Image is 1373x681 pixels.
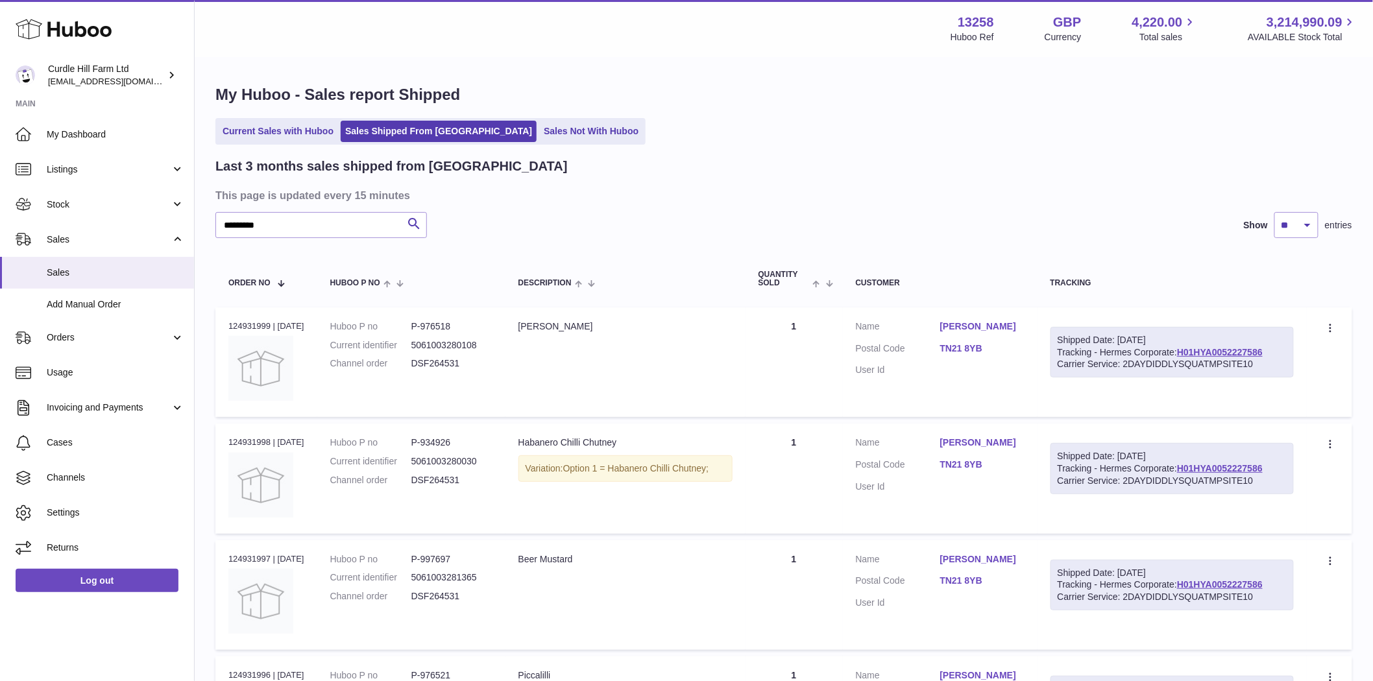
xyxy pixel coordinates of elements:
[330,339,411,352] dt: Current identifier
[47,436,184,449] span: Cases
[330,553,411,566] dt: Huboo P no
[1325,219,1352,232] span: entries
[1248,14,1357,43] a: 3,214,990.09 AVAILABLE Stock Total
[411,320,492,333] dd: P-976518
[215,158,568,175] h2: Last 3 months sales shipped from [GEOGRAPHIC_DATA]
[1051,327,1294,378] div: Tracking - Hermes Corporate:
[940,320,1025,333] a: [PERSON_NAME]
[940,342,1025,355] a: TN21 8YB
[330,590,411,603] dt: Channel order
[47,267,184,279] span: Sales
[1177,579,1263,590] a: H01HYA0052227586
[856,364,940,376] dt: User Id
[518,279,572,287] span: Description
[47,542,184,554] span: Returns
[47,507,184,519] span: Settings
[1244,219,1268,232] label: Show
[48,63,165,88] div: Curdle Hill Farm Ltd
[228,553,304,565] div: 124931997 | [DATE]
[746,540,843,650] td: 1
[330,320,411,333] dt: Huboo P no
[1051,560,1294,611] div: Tracking - Hermes Corporate:
[411,455,492,468] dd: 5061003280030
[856,436,940,452] dt: Name
[958,14,994,31] strong: 13258
[228,453,293,518] img: no-photo.jpg
[330,279,380,287] span: Huboo P no
[215,188,1349,202] h3: This page is updated every 15 minutes
[47,298,184,311] span: Add Manual Order
[411,553,492,566] dd: P-997697
[856,279,1025,287] div: Customer
[940,575,1025,587] a: TN21 8YB
[1058,358,1287,370] div: Carrier Service: 2DAYDIDDLYSQUATMPSITE10
[856,575,940,590] dt: Postal Code
[1053,14,1081,31] strong: GBP
[47,331,171,344] span: Orders
[330,357,411,370] dt: Channel order
[1267,14,1343,31] span: 3,214,990.09
[411,339,492,352] dd: 5061003280108
[16,66,35,85] img: internalAdmin-13258@internal.huboo.com
[341,121,537,142] a: Sales Shipped From [GEOGRAPHIC_DATA]
[228,320,304,332] div: 124931999 | [DATE]
[228,336,293,401] img: no-photo.jpg
[1051,279,1294,287] div: Tracking
[228,669,304,681] div: 124931996 | [DATE]
[518,320,733,333] div: [PERSON_NAME]
[228,436,304,448] div: 124931998 | [DATE]
[1139,31,1197,43] span: Total sales
[411,474,492,486] dd: DSF264531
[1051,443,1294,494] div: Tracking - Hermes Corporate:
[47,401,171,414] span: Invoicing and Payments
[856,459,940,474] dt: Postal Code
[215,84,1352,105] h1: My Huboo - Sales report Shipped
[951,31,994,43] div: Huboo Ref
[1177,463,1263,473] a: H01HYA0052227586
[856,481,940,493] dt: User Id
[1058,567,1287,579] div: Shipped Date: [DATE]
[411,357,492,370] dd: DSF264531
[1058,475,1287,487] div: Carrier Service: 2DAYDIDDLYSQUATMPSITE10
[1058,591,1287,603] div: Carrier Service: 2DAYDIDDLYSQUATMPSITE10
[1045,31,1082,43] div: Currency
[1132,14,1183,31] span: 4,220.00
[518,455,733,482] div: Variation:
[47,198,171,211] span: Stock
[330,571,411,584] dt: Current identifier
[940,436,1025,449] a: [PERSON_NAME]
[856,342,940,358] dt: Postal Code
[1132,14,1198,43] a: 4,220.00 Total sales
[746,424,843,533] td: 1
[746,307,843,417] td: 1
[1058,450,1287,462] div: Shipped Date: [DATE]
[856,597,940,609] dt: User Id
[518,436,733,449] div: Habanero Chilli Chutney
[47,128,184,141] span: My Dashboard
[1058,334,1287,346] div: Shipped Date: [DATE]
[539,121,643,142] a: Sales Not With Huboo
[563,463,709,473] span: Option 1 = Habanero Chilli Chutney;
[940,459,1025,471] a: TN21 8YB
[940,553,1025,566] a: [PERSON_NAME]
[228,569,293,634] img: no-photo.jpg
[518,553,733,566] div: Beer Mustard
[16,569,178,592] a: Log out
[411,571,492,584] dd: 5061003281365
[856,320,940,336] dt: Name
[1248,31,1357,43] span: AVAILABLE Stock Total
[47,472,184,484] span: Channels
[330,455,411,468] dt: Current identifier
[1177,347,1263,357] a: H01HYA0052227586
[856,553,940,569] dt: Name
[47,366,184,379] span: Usage
[330,474,411,486] dt: Channel order
[411,590,492,603] dd: DSF264531
[48,76,191,86] span: [EMAIL_ADDRESS][DOMAIN_NAME]
[330,436,411,449] dt: Huboo P no
[47,163,171,176] span: Listings
[218,121,338,142] a: Current Sales with Huboo
[411,436,492,449] dd: P-934926
[759,270,810,287] span: Quantity Sold
[47,233,171,246] span: Sales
